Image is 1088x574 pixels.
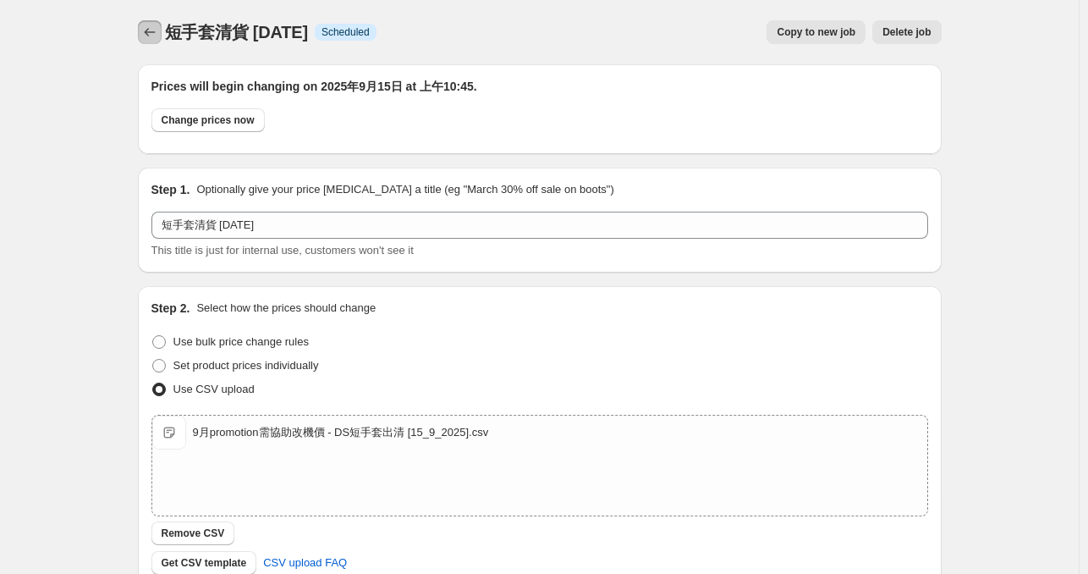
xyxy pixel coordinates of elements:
[162,556,247,570] span: Get CSV template
[321,25,370,39] span: Scheduled
[151,212,928,239] input: 30% off holiday sale
[151,300,190,317] h2: Step 2.
[162,113,255,127] span: Change prices now
[777,25,855,39] span: Copy to new job
[165,23,308,41] span: 短手套清貨 [DATE]
[196,300,376,317] p: Select how the prices should change
[173,335,309,348] span: Use bulk price change rules
[138,20,162,44] button: Price change jobs
[193,424,489,441] div: 9月promotion需協助改機價 - DS短手套出清 [15_9_2025].csv
[882,25,931,39] span: Delete job
[151,181,190,198] h2: Step 1.
[196,181,613,198] p: Optionally give your price [MEDICAL_DATA] a title (eg "March 30% off sale on boots")
[151,244,414,257] span: This title is just for internal use, customers won't see it
[151,78,928,95] h2: Prices will begin changing on 2025年9月15日 at 上午10:45.
[151,522,235,545] button: Remove CSV
[767,20,865,44] button: Copy to new job
[151,108,265,132] button: Change prices now
[173,359,319,372] span: Set product prices individually
[173,383,255,395] span: Use CSV upload
[162,527,225,540] span: Remove CSV
[872,20,941,44] button: Delete job
[263,555,347,571] span: CSV upload FAQ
